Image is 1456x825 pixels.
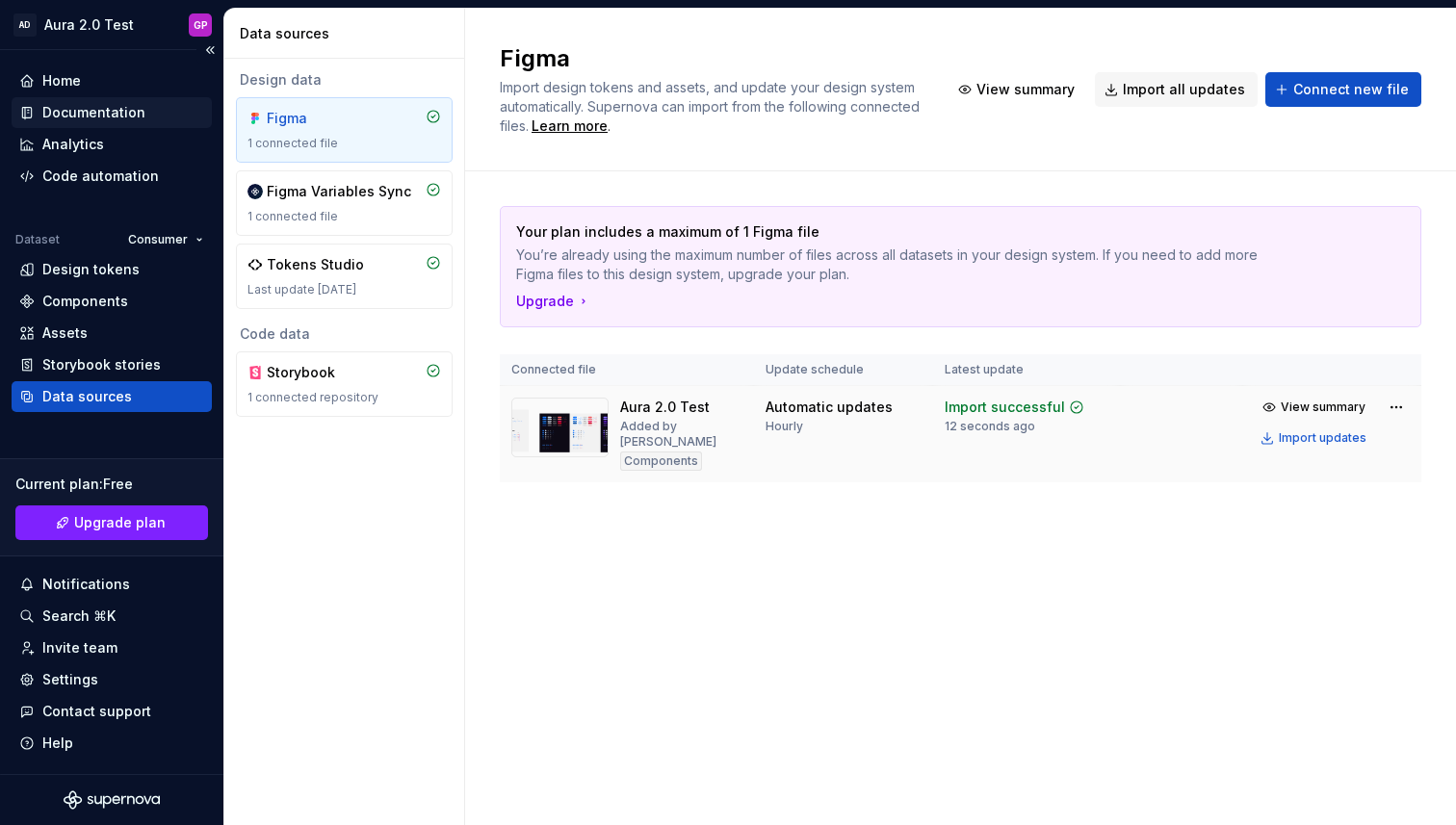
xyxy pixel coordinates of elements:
span: Consumer [128,232,188,247]
div: Storybook stories [42,355,161,374]
button: Upgrade plan [15,505,208,540]
button: ADAura 2.0 TestGP [4,4,220,45]
div: Figma [267,109,359,128]
div: GP [194,17,208,33]
div: Analytics [42,135,104,154]
div: 1 connected file [247,209,441,224]
button: Help [12,728,212,759]
button: Upgrade [516,292,591,311]
div: Contact support [42,702,151,721]
div: Import updates [1279,430,1366,446]
span: Import design tokens and assets, and update your design system automatically. Supernova can impor... [500,79,923,134]
div: Data sources [42,387,132,406]
a: Assets [12,318,212,348]
a: Documentation [12,97,212,128]
div: Hourly [766,419,803,434]
h2: Figma [500,43,925,74]
button: Search ⌘K [12,601,212,632]
div: Import successful [945,398,1065,417]
span: Upgrade plan [74,513,166,532]
div: Documentation [42,103,145,122]
button: Contact support [12,696,212,727]
a: Code automation [12,161,212,192]
button: Consumer [119,226,212,253]
div: Settings [42,670,98,689]
div: Design tokens [42,260,140,279]
div: 1 connected file [247,136,441,151]
a: Storybook stories [12,349,212,380]
div: Code automation [42,167,159,186]
a: Data sources [12,381,212,412]
span: View summary [976,80,1075,99]
div: Search ⌘K [42,606,116,626]
div: Automatic updates [766,398,893,417]
p: You’re already using the maximum number of files across all datasets in your design system. If yo... [516,245,1270,284]
a: Design tokens [12,254,212,285]
div: Assets [42,323,88,343]
p: Your plan includes a maximum of 1 Figma file [516,222,1270,242]
a: Learn more [532,116,608,136]
div: Invite team [42,638,117,657]
div: Tokens Studio [267,255,364,274]
div: 1 connected repository [247,390,441,405]
a: Analytics [12,129,212,160]
button: Import updates [1255,425,1375,451]
div: Data sources [240,24,456,43]
div: Components [620,451,702,471]
div: Last update [DATE] [247,282,441,297]
button: Notifications [12,569,212,600]
a: Settings [12,664,212,695]
div: 12 seconds ago [945,419,1035,434]
a: Components [12,286,212,317]
div: Notifications [42,575,130,594]
div: Home [42,71,81,90]
div: Design data [236,70,453,90]
span: Import all updates [1123,80,1245,99]
div: Current plan : Free [15,475,208,494]
a: Tokens StudioLast update [DATE] [236,244,453,309]
a: Figma1 connected file [236,97,453,163]
a: Invite team [12,632,212,663]
svg: Supernova Logo [64,790,160,810]
button: Import all updates [1095,72,1258,107]
div: Storybook [267,363,359,382]
div: Figma Variables Sync [267,182,411,201]
span: View summary [1281,400,1365,415]
th: Connected file [500,354,754,386]
a: Home [12,65,212,96]
div: AD [13,13,37,37]
button: View summary [1255,394,1375,421]
div: Help [42,734,73,753]
div: Code data [236,324,453,344]
div: Components [42,292,128,311]
button: Connect new file [1265,72,1421,107]
button: Collapse sidebar [196,37,223,64]
th: Update schedule [754,354,933,386]
div: Dataset [15,232,60,247]
a: Figma Variables Sync1 connected file [236,170,453,236]
th: Latest update [933,354,1121,386]
span: Connect new file [1293,80,1409,99]
a: Storybook1 connected repository [236,351,453,417]
button: View summary [949,72,1087,107]
div: Aura 2.0 Test [44,15,134,35]
div: Aura 2.0 Test [620,398,710,417]
span: . [529,119,611,134]
div: Added by [PERSON_NAME] [620,419,742,450]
